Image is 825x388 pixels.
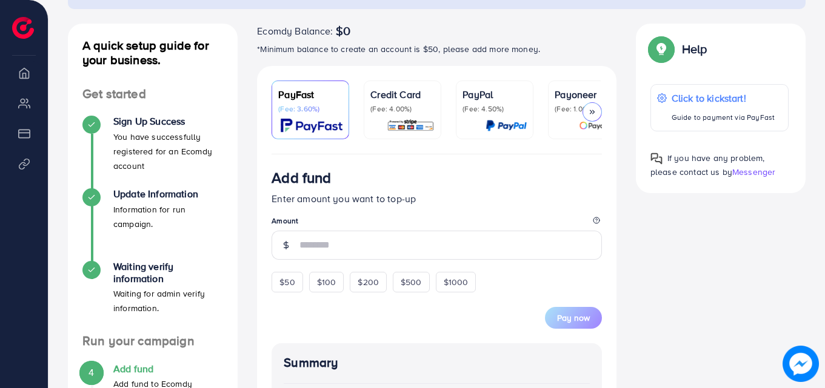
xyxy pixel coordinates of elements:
[272,169,331,186] h3: Add fund
[370,104,435,114] p: (Fee: 4.00%)
[555,104,619,114] p: (Fee: 1.00%)
[650,38,672,60] img: Popup guide
[113,286,223,315] p: Waiting for admin verify information.
[113,363,223,375] h4: Add fund
[68,38,238,67] h4: A quick setup guide for your business.
[113,116,223,127] h4: Sign Up Success
[257,24,333,38] span: Ecomdy Balance:
[336,24,350,38] span: $0
[68,188,238,261] li: Update Information
[545,307,602,329] button: Pay now
[579,119,619,133] img: card
[387,119,435,133] img: card
[257,42,616,56] p: *Minimum balance to create an account is $50, please add more money.
[732,166,775,178] span: Messenger
[68,334,238,349] h4: Run your campaign
[272,191,602,206] p: Enter amount you want to top-up
[68,87,238,102] h4: Get started
[68,261,238,334] li: Waiting verify information
[783,346,818,381] img: image
[650,152,765,178] span: If you have any problem, please contact us by
[463,104,527,114] p: (Fee: 4.50%)
[272,215,602,231] legend: Amount
[650,153,663,165] img: Popup guide
[486,119,527,133] img: card
[370,87,435,102] p: Credit Card
[555,87,619,102] p: Payoneer
[463,87,527,102] p: PayPal
[113,188,223,200] h4: Update Information
[281,119,342,133] img: card
[317,276,336,288] span: $100
[444,276,469,288] span: $1000
[557,312,590,324] span: Pay now
[113,202,223,231] p: Information for run campaign.
[672,110,775,125] p: Guide to payment via PayFast
[278,87,342,102] p: PayFast
[358,276,379,288] span: $200
[68,116,238,188] li: Sign Up Success
[682,42,707,56] p: Help
[278,104,342,114] p: (Fee: 3.60%)
[284,355,590,370] h4: Summary
[113,130,223,173] p: You have successfully registered for an Ecomdy account
[401,276,422,288] span: $500
[12,17,34,39] img: logo
[279,276,295,288] span: $50
[672,91,775,105] p: Click to kickstart!
[113,261,223,284] h4: Waiting verify information
[89,366,94,380] span: 4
